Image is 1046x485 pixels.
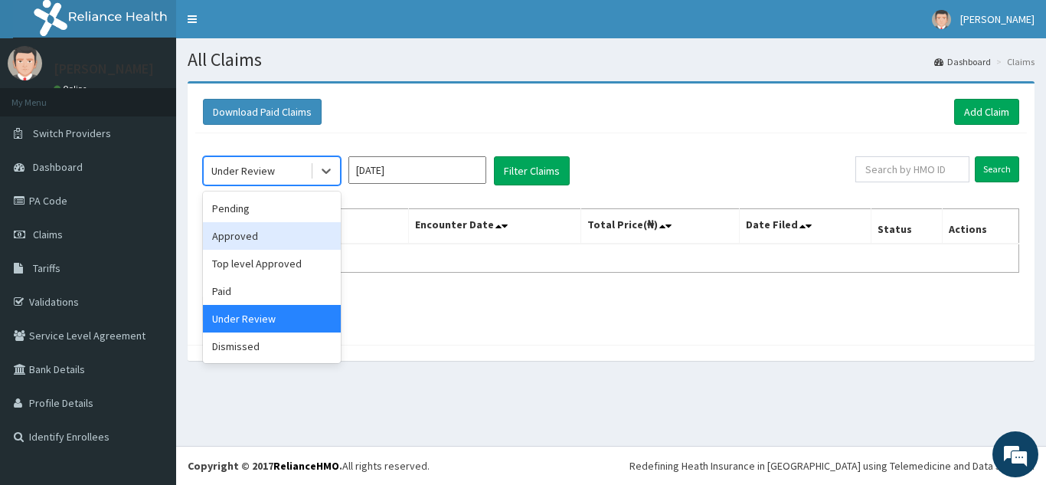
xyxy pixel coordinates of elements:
[740,209,871,244] th: Date Filed
[33,228,63,241] span: Claims
[54,62,154,76] p: [PERSON_NAME]
[273,459,339,473] a: RelianceHMO
[629,458,1035,474] div: Redefining Heath Insurance in [GEOGRAPHIC_DATA] using Telemedicine and Data Science!
[54,84,90,94] a: Online
[203,222,341,250] div: Approved
[8,46,42,80] img: User Image
[348,156,486,184] input: Select Month and Year
[975,156,1019,182] input: Search
[203,250,341,277] div: Top level Approved
[203,99,322,125] button: Download Paid Claims
[954,99,1019,125] a: Add Claim
[960,12,1035,26] span: [PERSON_NAME]
[580,209,740,244] th: Total Price(₦)
[188,459,342,473] strong: Copyright © 2017 .
[203,305,341,333] div: Under Review
[203,333,341,360] div: Dismissed
[942,209,1018,244] th: Actions
[992,55,1035,68] li: Claims
[203,277,341,305] div: Paid
[409,209,580,244] th: Encounter Date
[211,163,275,179] div: Under Review
[871,209,943,244] th: Status
[188,50,1035,70] h1: All Claims
[932,10,951,29] img: User Image
[203,195,341,222] div: Pending
[33,261,60,275] span: Tariffs
[494,156,570,185] button: Filter Claims
[176,446,1046,485] footer: All rights reserved.
[855,156,969,182] input: Search by HMO ID
[33,126,111,140] span: Switch Providers
[934,55,991,68] a: Dashboard
[33,160,83,174] span: Dashboard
